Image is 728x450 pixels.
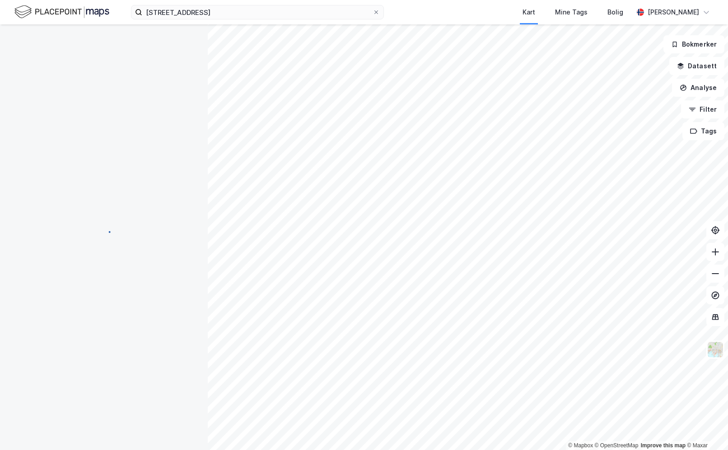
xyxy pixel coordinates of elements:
input: Søk på adresse, matrikkel, gårdeiere, leietakere eller personer [142,5,373,19]
img: spinner.a6d8c91a73a9ac5275cf975e30b51cfb.svg [97,225,111,239]
div: Mine Tags [555,7,588,18]
img: logo.f888ab2527a4732fd821a326f86c7f29.svg [14,4,109,20]
iframe: Chat Widget [683,407,728,450]
button: Datasett [669,57,724,75]
a: OpenStreetMap [595,442,639,449]
button: Analyse [672,79,724,97]
div: [PERSON_NAME] [648,7,699,18]
a: Improve this map [641,442,686,449]
div: Kontrollprogram for chat [683,407,728,450]
button: Bokmerker [663,35,724,53]
div: Bolig [607,7,623,18]
div: Kart [523,7,535,18]
img: Z [707,341,724,358]
button: Filter [681,100,724,118]
button: Tags [682,122,724,140]
a: Mapbox [568,442,593,449]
